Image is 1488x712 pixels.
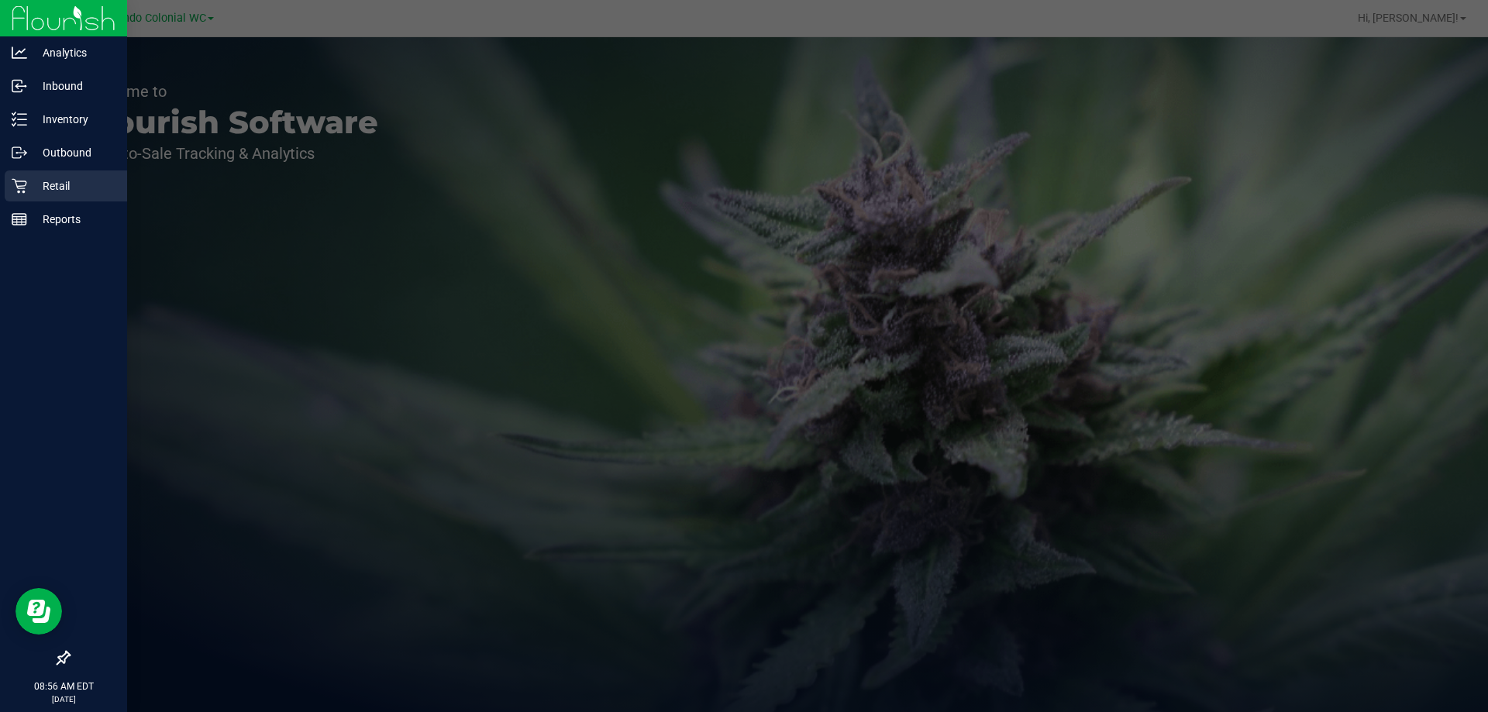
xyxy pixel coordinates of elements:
[12,78,27,94] inline-svg: Inbound
[12,212,27,227] inline-svg: Reports
[15,588,62,635] iframe: Resource center
[12,178,27,194] inline-svg: Retail
[12,45,27,60] inline-svg: Analytics
[27,177,120,195] p: Retail
[27,143,120,162] p: Outbound
[12,112,27,127] inline-svg: Inventory
[27,110,120,129] p: Inventory
[7,679,120,693] p: 08:56 AM EDT
[7,693,120,705] p: [DATE]
[27,77,120,95] p: Inbound
[27,43,120,62] p: Analytics
[27,210,120,229] p: Reports
[12,145,27,160] inline-svg: Outbound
